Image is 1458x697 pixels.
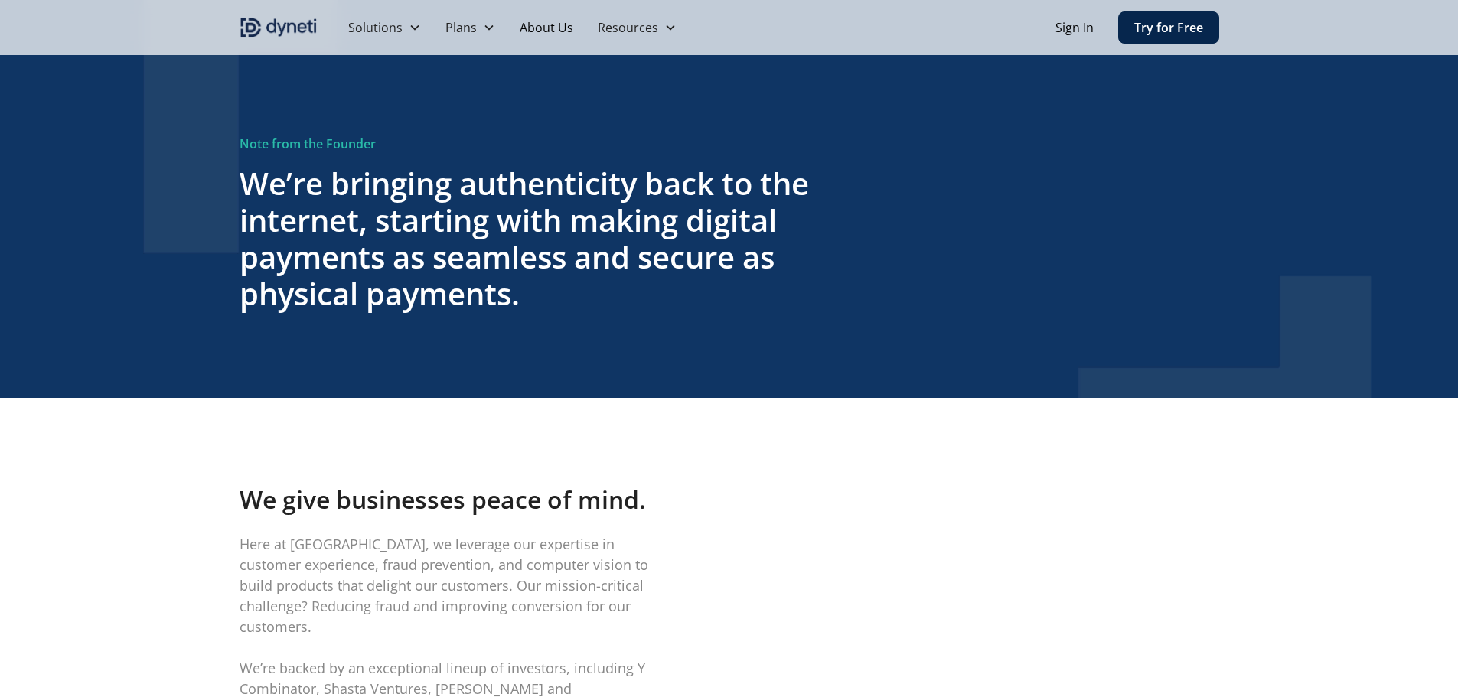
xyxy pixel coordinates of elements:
div: Note from the Founder [240,135,827,153]
a: Try for Free [1118,11,1219,44]
h3: We’re bringing authenticity back to the internet, starting with making digital payments as seamle... [240,165,827,312]
h4: We give businesses peace of mind. [240,484,668,516]
img: Dyneti indigo logo [240,15,318,40]
div: Plans [445,18,477,37]
div: Resources [598,18,658,37]
div: Solutions [348,18,403,37]
a: Sign In [1055,18,1094,37]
